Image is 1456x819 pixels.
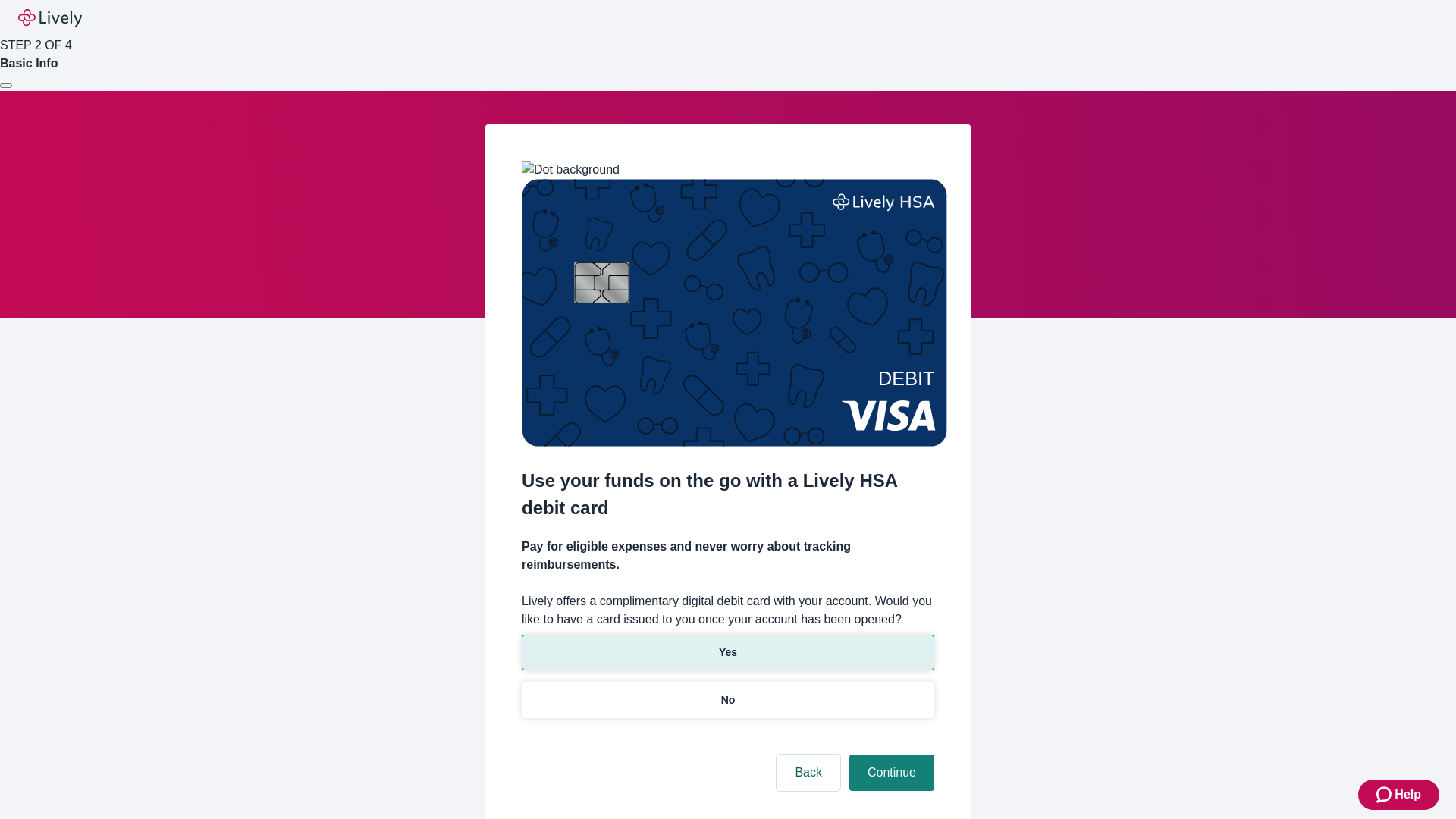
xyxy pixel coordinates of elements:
[522,161,620,179] img: Dot background
[522,538,934,574] h4: Pay for eligible expenses and never worry about tracking reimbursements.
[522,682,934,718] button: No
[1376,786,1395,804] svg: Zendesk support icon
[522,467,934,522] h2: Use your funds on the go with a Lively HSA debit card
[719,645,737,661] p: Yes
[849,755,934,791] button: Continue
[522,592,934,629] label: Lively offers a complimentary digital debit card with your account. Would you like to have a card...
[1395,786,1421,804] span: Help
[522,635,934,670] button: Yes
[18,9,82,27] img: Lively
[721,692,736,708] p: No
[522,179,947,447] img: Debit card
[1358,780,1439,810] button: Zendesk support iconHelp
[777,755,840,791] button: Back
